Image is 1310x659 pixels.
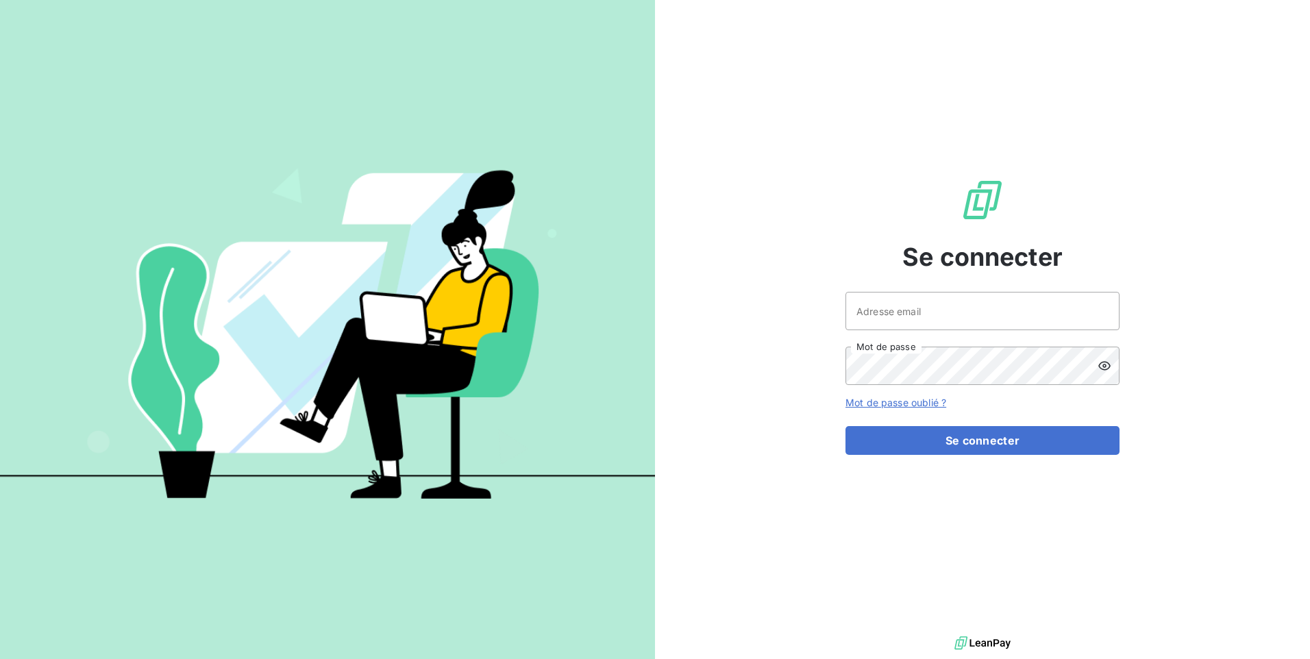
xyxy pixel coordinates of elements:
[902,238,1063,275] span: Se connecter
[845,292,1120,330] input: placeholder
[845,397,946,408] a: Mot de passe oublié ?
[845,426,1120,455] button: Se connecter
[961,178,1004,222] img: Logo LeanPay
[954,633,1011,654] img: logo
